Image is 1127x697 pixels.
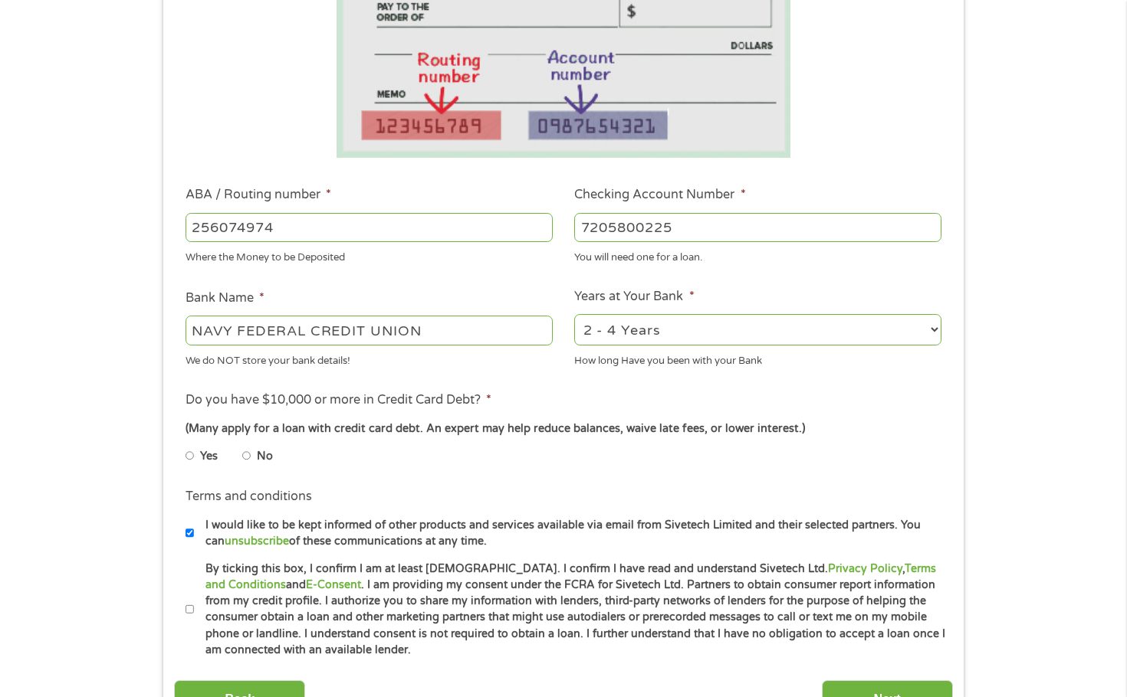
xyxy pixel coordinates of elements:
div: You will need one for a loan. [574,245,941,266]
label: ABA / Routing number [186,187,331,203]
a: unsubscribe [225,535,289,548]
input: 263177916 [186,213,553,242]
label: Yes [200,448,218,465]
label: Years at Your Bank [574,289,694,305]
label: I would like to be kept informed of other products and services available via email from Sivetech... [194,517,946,550]
label: Terms and conditions [186,489,312,505]
div: How long Have you been with your Bank [574,348,941,368]
a: Terms and Conditions [205,562,936,591]
label: No [257,448,273,465]
label: By ticking this box, I confirm I am at least [DEMOGRAPHIC_DATA]. I confirm I have read and unders... [194,561,946,659]
div: (Many apply for a loan with credit card debt. An expert may help reduce balances, waive late fees... [186,420,941,437]
input: 345634636 [574,213,941,242]
a: Privacy Policy [828,562,902,575]
a: E-Consent [306,578,361,591]
div: Where the Money to be Deposited [186,245,553,266]
label: Bank Name [186,290,264,306]
div: We do NOT store your bank details! [186,348,553,368]
label: Do you have $10,000 or more in Credit Card Debt? [186,392,491,408]
label: Checking Account Number [574,187,745,203]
